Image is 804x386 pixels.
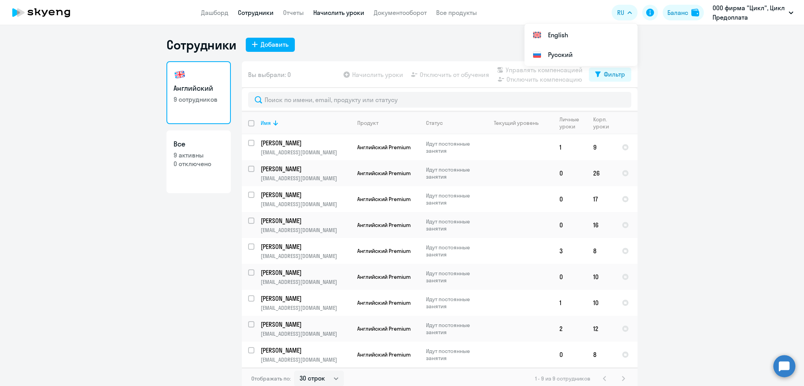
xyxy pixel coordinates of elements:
td: 10 [587,290,616,316]
span: 1 - 9 из 9 сотрудников [535,375,590,382]
td: 1 [553,134,587,160]
h3: Все [174,139,224,149]
p: [EMAIL_ADDRESS][DOMAIN_NAME] [261,227,351,234]
p: 0 отключено [174,159,224,168]
button: RU [612,5,638,20]
span: Английский Premium [357,170,411,177]
img: balance [691,9,699,16]
p: Идут постоянные занятия [426,244,480,258]
p: [PERSON_NAME] [261,190,349,199]
p: Идут постоянные занятия [426,140,480,154]
td: 10 [587,264,616,290]
a: [PERSON_NAME] [261,346,351,355]
td: 2 [553,316,587,342]
a: Отчеты [283,9,304,16]
p: 9 сотрудников [174,95,224,104]
td: 3 [553,238,587,264]
img: english [174,68,186,81]
td: 1 [553,290,587,316]
p: Идут постоянные занятия [426,218,480,232]
p: [PERSON_NAME] [261,346,349,355]
div: Продукт [357,119,419,126]
div: Баланс [667,8,688,17]
div: Продукт [357,119,378,126]
button: ООО фирма "Цикл", Цикл Предоплата [709,3,797,22]
p: [EMAIL_ADDRESS][DOMAIN_NAME] [261,175,351,182]
p: [PERSON_NAME] [261,268,349,277]
h1: Сотрудники [166,37,236,53]
p: [EMAIL_ADDRESS][DOMAIN_NAME] [261,252,351,260]
div: Фильтр [604,70,625,79]
span: RU [617,8,624,17]
a: Документооборот [374,9,427,16]
p: [EMAIL_ADDRESS][DOMAIN_NAME] [261,149,351,156]
a: Сотрудники [238,9,274,16]
img: Русский [532,50,542,59]
input: Поиск по имени, email, продукту или статусу [248,92,631,108]
td: 0 [553,186,587,212]
td: 12 [587,316,616,342]
ul: RU [524,24,638,66]
a: [PERSON_NAME] [261,216,351,225]
a: Начислить уроки [313,9,364,16]
p: [EMAIL_ADDRESS][DOMAIN_NAME] [261,330,351,337]
span: Английский Premium [357,273,411,280]
span: Отображать по: [251,375,291,382]
span: Английский Premium [357,299,411,306]
button: Фильтр [589,68,631,82]
a: [PERSON_NAME] [261,268,351,277]
span: Английский Premium [357,196,411,203]
h3: Английский [174,83,224,93]
p: Идут постоянные занятия [426,322,480,336]
td: 26 [587,160,616,186]
p: Идут постоянные занятия [426,192,480,206]
a: Все продукты [436,9,477,16]
div: Имя [261,119,271,126]
p: [PERSON_NAME] [261,216,349,225]
a: [PERSON_NAME] [261,294,351,303]
div: Имя [261,119,351,126]
a: [PERSON_NAME] [261,190,351,199]
td: 16 [587,212,616,238]
td: 0 [553,264,587,290]
p: [EMAIL_ADDRESS][DOMAIN_NAME] [261,356,351,363]
button: Добавить [246,38,295,52]
a: [PERSON_NAME] [261,320,351,329]
p: [EMAIL_ADDRESS][DOMAIN_NAME] [261,304,351,311]
span: Английский Premium [357,351,411,358]
p: [PERSON_NAME] [261,242,349,251]
div: Статус [426,119,443,126]
span: Вы выбрали: 0 [248,70,291,79]
td: 0 [553,342,587,368]
td: 17 [587,186,616,212]
p: [PERSON_NAME] [261,320,349,329]
p: 9 активны [174,151,224,159]
a: Дашборд [201,9,228,16]
p: [PERSON_NAME] [261,139,349,147]
span: Английский Premium [357,221,411,229]
td: 8 [587,238,616,264]
div: Корп. уроки [593,116,610,130]
a: Все9 активны0 отключено [166,130,231,193]
button: Балансbalance [663,5,704,20]
p: [EMAIL_ADDRESS][DOMAIN_NAME] [261,201,351,208]
td: 0 [553,212,587,238]
p: [PERSON_NAME] [261,165,349,173]
span: Английский Premium [357,325,411,332]
td: 0 [553,160,587,186]
p: Идут постоянные занятия [426,296,480,310]
p: [EMAIL_ADDRESS][DOMAIN_NAME] [261,278,351,285]
div: Личные уроки [559,116,587,130]
div: Статус [426,119,480,126]
a: [PERSON_NAME] [261,139,351,147]
span: Английский Premium [357,247,411,254]
p: Идут постоянные занятия [426,270,480,284]
p: [PERSON_NAME] [261,294,349,303]
td: 9 [587,134,616,160]
span: Английский Premium [357,144,411,151]
a: [PERSON_NAME] [261,165,351,173]
a: [PERSON_NAME] [261,242,351,251]
p: Идут постоянные занятия [426,166,480,180]
div: Текущий уровень [486,119,553,126]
